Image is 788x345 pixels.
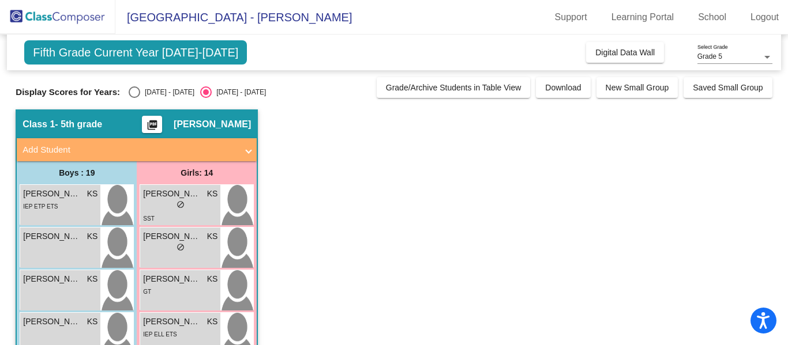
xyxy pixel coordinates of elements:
[23,203,58,210] span: IEP ETP ETS
[22,119,55,130] span: Class 1
[145,119,159,135] mat-icon: picture_as_pdf
[143,316,201,328] span: [PERSON_NAME]
[143,230,201,242] span: [PERSON_NAME]
[174,119,251,130] span: [PERSON_NAME]
[177,200,185,208] span: do_not_disturb_alt
[140,87,194,97] div: [DATE] - [DATE]
[207,273,218,285] span: KS
[596,77,678,98] button: New Small Group
[137,161,257,184] div: Girls: 14
[55,119,102,130] span: - 5th grade
[207,316,218,328] span: KS
[693,83,763,92] span: Saved Small Group
[24,40,247,65] span: Fifth Grade Current Year [DATE]-[DATE]
[129,86,266,98] mat-radio-group: Select an option
[115,8,352,26] span: [GEOGRAPHIC_DATA] - [PERSON_NAME]
[87,273,98,285] span: KS
[177,243,185,251] span: do_not_disturb_alt
[741,8,788,26] a: Logout
[377,77,531,98] button: Grade/Archive Students in Table View
[143,331,177,338] span: IEP ELL ETS
[23,273,81,285] span: [PERSON_NAME]
[606,83,669,92] span: New Small Group
[16,87,120,97] span: Display Scores for Years:
[586,42,664,63] button: Digital Data Wall
[212,87,266,97] div: [DATE] - [DATE]
[22,143,237,157] mat-panel-title: Add Student
[143,273,201,285] span: [PERSON_NAME]
[595,48,655,57] span: Digital Data Wall
[697,52,722,60] span: Grade 5
[602,8,684,26] a: Learning Portal
[87,316,98,328] span: KS
[689,8,736,26] a: School
[207,230,218,242] span: KS
[143,215,154,222] span: SST
[23,316,81,328] span: [PERSON_NAME]
[536,77,590,98] button: Download
[142,116,162,133] button: Print Students Details
[684,77,772,98] button: Saved Small Group
[386,83,521,92] span: Grade/Archive Students in Table View
[23,188,81,200] span: [PERSON_NAME]
[87,188,98,200] span: KS
[17,138,257,161] mat-expansion-panel-header: Add Student
[546,8,596,26] a: Support
[87,230,98,242] span: KS
[23,230,81,242] span: [PERSON_NAME]
[143,289,151,295] span: GT
[17,161,137,184] div: Boys : 19
[545,83,581,92] span: Download
[207,188,218,200] span: KS
[143,188,201,200] span: [PERSON_NAME]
